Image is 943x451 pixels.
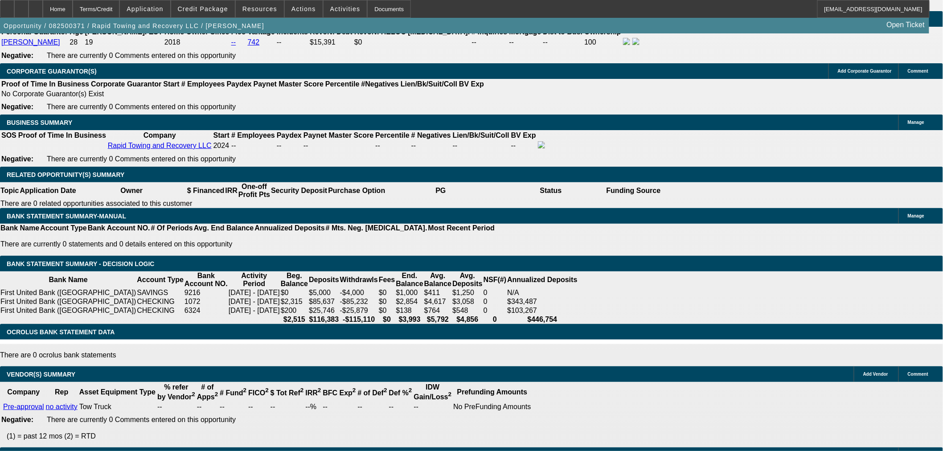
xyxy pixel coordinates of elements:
td: -- [197,402,218,411]
b: Percentile [375,131,409,139]
p: (1) = past 12 mos (2) = RTD [7,432,943,440]
a: Open Ticket [883,17,928,33]
span: Actions [291,5,316,12]
td: -- [471,37,508,47]
td: -- [276,37,308,47]
b: Rep [55,388,68,396]
sup: 2 [215,391,218,398]
b: % refer by Vendor [157,383,195,401]
th: $2,515 [280,315,308,324]
b: # Employees [181,80,225,88]
td: 100 [584,37,622,47]
b: Lien/Bk/Suit/Coll [401,80,457,88]
button: Activities [324,0,367,17]
a: 742 [248,38,260,46]
td: $15,391 [309,37,353,47]
td: $764 [424,306,452,315]
button: Application [120,0,170,17]
td: $1,000 [395,288,423,297]
b: Negative: [1,52,33,59]
th: 0 [483,315,507,324]
th: Proof of Time In Business [1,80,90,89]
span: CORPORATE GUARANTOR(S) [7,68,97,75]
td: -- [248,402,269,411]
img: facebook-icon.png [623,38,630,45]
td: -$85,232 [340,297,378,306]
b: Negative: [1,416,33,423]
b: Company [7,388,40,396]
b: #Negatives [361,80,399,88]
sup: 2 [243,387,246,394]
span: VENDOR(S) SUMMARY [7,371,75,378]
td: $0 [354,37,471,47]
td: $0 [378,288,395,297]
th: $116,383 [308,315,340,324]
th: -$115,110 [340,315,378,324]
td: $5,000 [308,288,340,297]
td: No Corporate Guarantor(s) Exist [1,90,488,98]
b: Negative: [1,155,33,163]
td: 6324 [184,306,228,315]
th: Security Deposit [271,182,328,199]
td: $85,637 [308,297,340,306]
th: IRR [225,182,238,199]
td: -- [511,141,537,151]
th: Beg. Balance [280,271,308,288]
span: Opportunity / 082500371 / Rapid Towing and Recovery LLC / [PERSON_NAME] [4,22,264,29]
span: -- [231,142,236,149]
td: 9216 [184,288,228,297]
span: Comment [908,372,928,377]
td: $0 [378,306,395,315]
b: $ Tot Ref [271,389,304,397]
td: $200 [280,306,308,315]
td: $2,315 [280,297,308,306]
td: 28 [69,37,83,47]
b: # Employees [231,131,275,139]
b: Company [143,131,176,139]
td: [DATE] - [DATE] [228,297,280,306]
div: $343,487 [507,298,577,306]
span: Add Corporate Guarantor [838,69,892,74]
a: no activity [46,403,78,410]
td: -- [276,141,302,151]
sup: 2 [318,387,321,394]
div: $103,267 [507,307,577,315]
span: There are currently 0 Comments entered on this opportunity [47,52,236,59]
b: # Negatives [411,131,451,139]
b: FICO [248,389,269,397]
button: Resources [236,0,284,17]
b: BFC Exp [323,389,356,397]
div: No PreFunding Amounts [453,403,531,411]
th: SOS [1,131,17,140]
th: # Of Periods [151,224,193,233]
td: -- [389,402,413,411]
span: There are currently 0 Comments entered on this opportunity [47,416,236,423]
td: -- [270,402,304,411]
th: $5,792 [424,315,452,324]
th: Avg. Deposits [452,271,483,288]
td: 0 [483,288,507,297]
sup: 2 [448,391,451,398]
a: Pre-approval [3,403,44,410]
b: Paynet Master Score [303,131,373,139]
img: linkedin-icon.png [632,38,640,45]
td: CHECKING [136,297,184,306]
b: IRR [305,389,321,397]
th: $3,993 [395,315,423,324]
span: BUSINESS SUMMARY [7,119,72,126]
b: Start [213,131,230,139]
th: Application Date [19,182,76,199]
sup: 2 [192,391,195,398]
span: Credit Package [178,5,228,12]
td: -- [157,402,196,411]
span: Resources [242,5,277,12]
td: -- [413,402,452,411]
td: N/A [507,288,578,297]
b: Prefunding Amounts [457,388,528,396]
th: Fees [378,271,395,288]
td: Tow Truck [79,402,156,411]
a: [PERSON_NAME] [1,38,60,46]
sup: 2 [384,387,387,394]
sup: 2 [409,387,412,394]
td: $0 [378,297,395,306]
